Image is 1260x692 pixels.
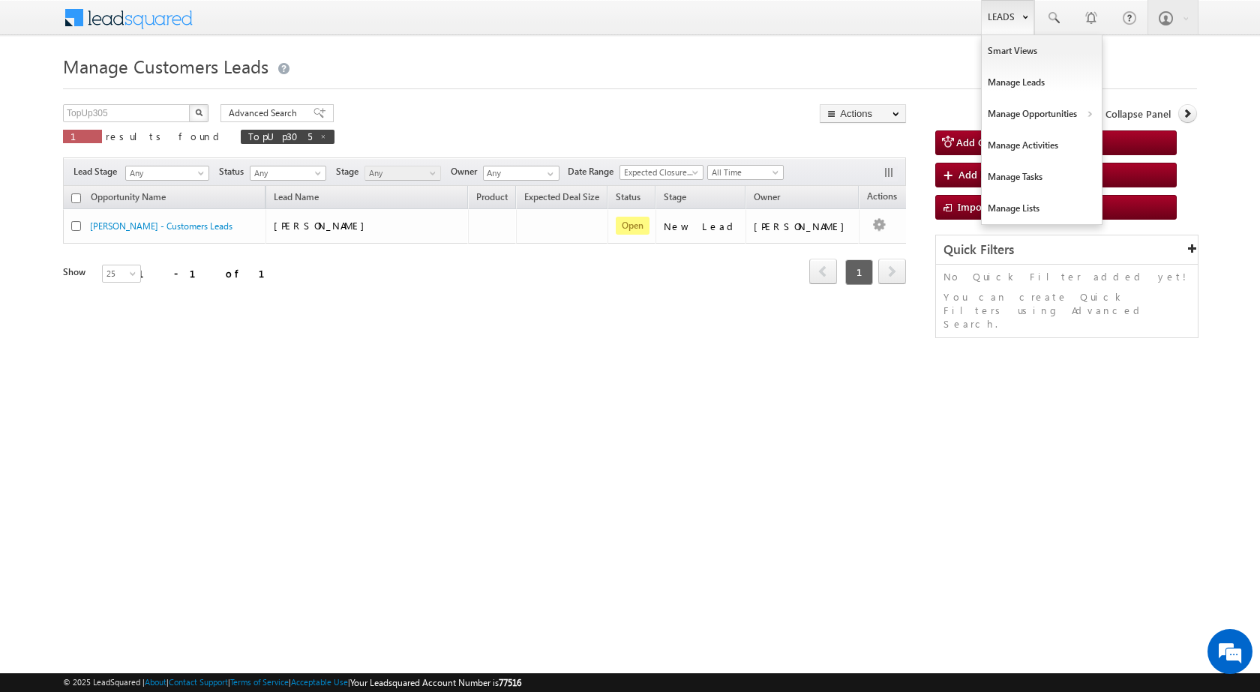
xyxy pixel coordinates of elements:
[656,189,694,208] a: Stage
[956,136,1055,148] span: Add Customers Leads
[708,166,779,179] span: All Time
[291,677,348,687] a: Acceptable Use
[83,189,173,208] a: Opportunity Name
[943,270,1190,283] p: No Quick Filter added yet!
[90,220,232,232] a: [PERSON_NAME] - Customers Leads
[145,677,166,687] a: About
[195,109,202,116] img: Search
[809,259,837,284] span: prev
[936,235,1198,265] div: Quick Filters
[102,265,141,283] a: 25
[707,165,784,180] a: All Time
[608,189,648,208] a: Status
[845,259,873,285] span: 1
[266,189,326,208] span: Lead Name
[476,191,508,202] span: Product
[982,130,1102,161] a: Manage Activities
[71,193,81,203] input: Check all records
[230,677,289,687] a: Terms of Service
[982,193,1102,224] a: Manage Lists
[878,259,906,284] span: next
[754,191,780,202] span: Owner
[63,676,521,690] span: © 2025 LeadSquared | | | | |
[336,165,364,178] span: Stage
[125,166,209,181] a: Any
[958,168,1024,181] span: Add New Lead
[982,161,1102,193] a: Manage Tasks
[958,200,1069,213] span: Import Customers Leads
[616,217,649,235] span: Open
[70,130,94,142] span: 1
[878,260,906,284] a: next
[229,106,301,120] span: Advanced Search
[664,191,686,202] span: Stage
[982,35,1102,67] a: Smart Views
[451,165,483,178] span: Owner
[274,219,372,232] span: [PERSON_NAME]
[809,260,837,284] a: prev
[126,166,204,180] span: Any
[73,165,123,178] span: Lead Stage
[982,67,1102,98] a: Manage Leads
[250,166,326,181] a: Any
[620,166,698,179] span: Expected Closure Date
[91,191,166,202] span: Opportunity Name
[499,677,521,688] span: 77516
[943,290,1190,331] p: You can create Quick Filters using Advanced Search.
[248,130,312,142] span: TopUp305
[350,677,521,688] span: Your Leadsquared Account Number is
[859,188,904,208] span: Actions
[250,166,322,180] span: Any
[754,220,852,233] div: [PERSON_NAME]
[568,165,619,178] span: Date Range
[982,98,1102,130] a: Manage Opportunities
[619,165,703,180] a: Expected Closure Date
[539,166,558,181] a: Show All Items
[63,54,268,78] span: Manage Customers Leads
[138,265,283,282] div: 1 - 1 of 1
[63,265,90,279] div: Show
[103,267,142,280] span: 25
[483,166,559,181] input: Type to Search
[219,165,250,178] span: Status
[524,191,599,202] span: Expected Deal Size
[664,220,739,233] div: New Lead
[365,166,436,180] span: Any
[820,104,906,123] button: Actions
[169,677,228,687] a: Contact Support
[106,130,225,142] span: results found
[517,189,607,208] a: Expected Deal Size
[364,166,441,181] a: Any
[1105,107,1171,121] span: Collapse Panel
